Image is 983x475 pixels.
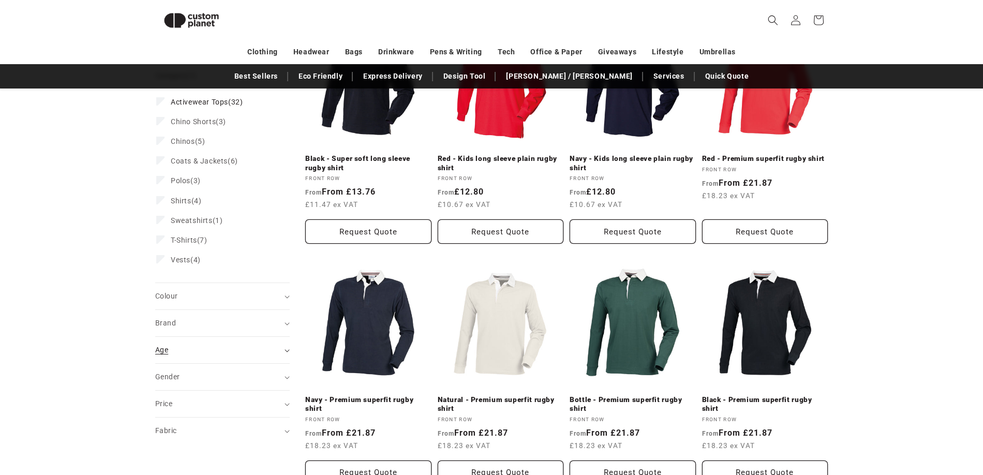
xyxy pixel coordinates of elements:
a: Black - Super soft long sleeve rugby shirt [305,154,431,172]
a: Eco Friendly [293,67,348,85]
img: Custom Planet [155,4,228,37]
a: Navy - Premium superfit rugby shirt [305,395,431,413]
span: Price [155,399,172,408]
span: Activewear Tops [171,98,228,106]
a: Drinkware [378,43,414,61]
a: Express Delivery [358,67,428,85]
span: T-Shirts [171,236,197,244]
summary: Price [155,391,290,417]
span: Polos [171,176,190,185]
span: (4) [171,255,201,264]
summary: Fabric (0 selected) [155,418,290,444]
a: Office & Paper [530,43,582,61]
span: Coats & Jackets [171,157,228,165]
a: [PERSON_NAME] / [PERSON_NAME] [501,67,637,85]
span: Shirts [171,197,191,205]
a: Red - Kids long sleeve plain rugby shirt [438,154,564,172]
span: Brand [155,319,176,327]
a: Quick Quote [700,67,754,85]
span: Age [155,346,168,354]
a: Services [648,67,690,85]
a: Bags [345,43,363,61]
a: Red - Premium superfit rugby shirt [702,154,828,164]
span: Chino Shorts [171,117,216,126]
span: Fabric [155,426,176,435]
span: (5) [171,137,205,146]
a: Tech [498,43,515,61]
span: Colour [155,292,177,300]
span: (3) [171,176,201,185]
summary: Brand (0 selected) [155,310,290,336]
span: (3) [171,117,226,126]
a: Pens & Writing [430,43,482,61]
span: Gender [155,373,180,381]
summary: Gender (0 selected) [155,364,290,390]
a: Black - Premium superfit rugby shirt [702,395,828,413]
button: Request Quote [702,219,828,244]
a: Lifestyle [652,43,683,61]
span: Sweatshirts [171,216,213,225]
summary: Colour (0 selected) [155,283,290,309]
button: Request Quote [305,219,431,244]
iframe: Chat Widget [810,363,983,475]
span: Chinos [171,137,195,145]
span: (7) [171,235,207,245]
span: (4) [171,196,201,205]
a: Bottle - Premium superfit rugby shirt [570,395,696,413]
a: Clothing [247,43,278,61]
a: Navy - Kids long sleeve plain rugby shirt [570,154,696,172]
span: (32) [171,97,243,107]
summary: Search [762,9,784,32]
button: Request Quote [570,219,696,244]
a: Headwear [293,43,330,61]
a: Best Sellers [229,67,283,85]
span: (6) [171,156,238,166]
a: Giveaways [598,43,636,61]
summary: Age (0 selected) [155,337,290,363]
a: Umbrellas [699,43,736,61]
span: (1) [171,216,222,225]
a: Design Tool [438,67,491,85]
button: Request Quote [438,219,564,244]
span: Vests [171,256,190,264]
a: Natural - Premium superfit rugby shirt [438,395,564,413]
